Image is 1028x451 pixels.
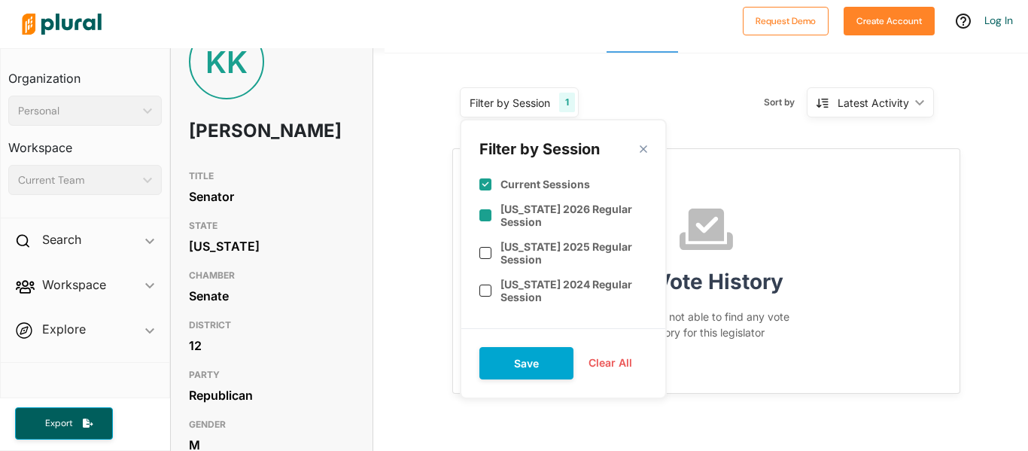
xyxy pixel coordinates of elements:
div: Filter by Session [470,95,550,111]
div: KK [189,24,264,99]
label: [US_STATE] 2026 Regular Session [500,203,647,228]
h3: GENDER [189,416,354,434]
div: Republican [189,384,354,407]
div: 1 [559,93,575,112]
h3: Workspace [8,126,162,159]
div: Senate [189,285,354,307]
h3: Organization [8,56,162,90]
a: Create Account [844,12,935,28]
span: No Vote History [628,269,783,294]
button: Save [479,347,573,379]
button: Request Demo [743,7,829,35]
button: Create Account [844,7,935,35]
div: Personal [18,103,137,119]
div: Current Team [18,172,137,188]
div: 12 [189,334,354,357]
label: [US_STATE] 2025 Regular Session [500,240,647,266]
h1: [PERSON_NAME] [189,108,288,154]
h3: PARTY [189,366,354,384]
h2: Search [42,231,81,248]
button: Clear All [573,352,647,374]
a: Request Demo [743,12,829,28]
h3: TITLE [189,167,354,185]
span: Sort by [764,96,807,109]
a: Log In [984,14,1013,27]
div: Latest Activity [838,95,909,111]
span: Export [35,417,83,430]
div: Senator [189,185,354,208]
h3: STATE [189,217,354,235]
label: [US_STATE] 2024 Regular Session [500,278,647,303]
h3: CHAMBER [189,267,354,285]
button: Export [15,407,113,440]
h3: DISTRICT [189,316,354,334]
div: [US_STATE] [189,235,354,257]
label: Current Sessions [500,178,590,190]
div: Filter by Session [479,139,600,160]
span: We were not able to find any vote history for this legislator [623,310,789,339]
